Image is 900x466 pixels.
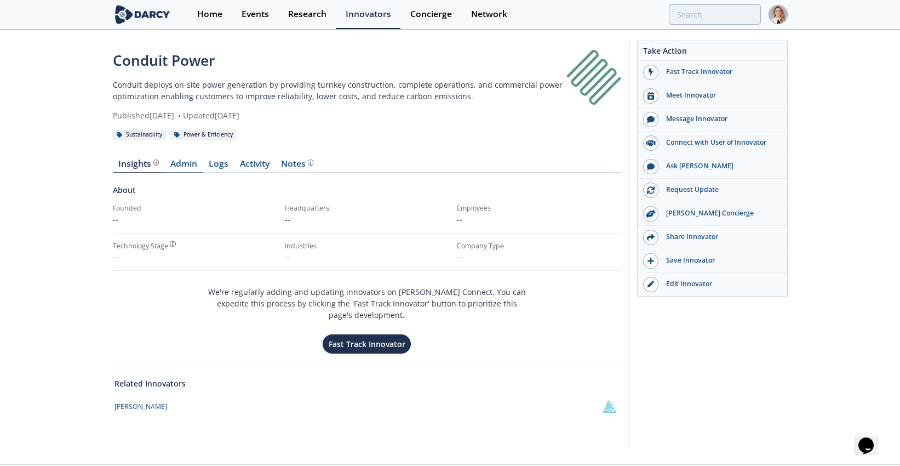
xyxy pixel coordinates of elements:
[658,185,781,195] div: Request Update
[658,67,781,77] div: Fast Track Innovator
[114,397,619,416] a: [PERSON_NAME] Aurelia Turbines
[118,160,159,168] div: Insights
[769,5,788,24] img: Profile
[281,160,313,168] div: Notes
[285,241,449,251] div: Industries
[113,110,566,121] div: Published [DATE] Updated [DATE]
[638,273,787,296] a: Edit Innovator
[197,10,222,19] div: Home
[170,130,237,140] div: Power & Efficiency
[658,255,781,265] div: Save Innovator
[153,160,159,166] img: information.svg
[457,203,621,213] div: Employees
[854,422,889,455] iframe: chat widget
[285,214,449,225] p: --
[638,249,787,273] button: Save Innovator
[170,241,176,247] img: information.svg
[206,279,528,355] div: We're regularly adding and updating innovators on [PERSON_NAME] Connect. You can expedite this pr...
[113,184,621,203] div: About
[113,241,168,251] div: Technology Stage
[176,110,183,121] span: •
[658,138,781,147] div: Connect with User of Innovator
[658,208,781,218] div: [PERSON_NAME] Concierge
[203,160,234,173] a: Logs
[638,45,787,61] div: Take Action
[658,161,781,171] div: Ask [PERSON_NAME]
[600,397,619,416] img: Aurelia Turbines
[457,241,621,251] div: Company Type
[346,10,391,19] div: Innovators
[234,160,276,173] a: Activity
[658,232,781,242] div: Share Innovator
[471,10,507,19] div: Network
[669,4,761,25] input: Advanced Search
[113,160,165,173] a: Insights
[113,203,277,213] div: Founded
[285,203,449,213] div: Headquarters
[322,334,411,354] button: Fast Track Innovator
[457,251,621,263] p: --
[113,79,566,102] p: Conduit deploys on-site power generation by providing turnkey construction, complete operations, ...
[288,10,326,19] div: Research
[658,279,781,289] div: Edit Innovator
[285,251,449,263] p: --
[113,5,173,24] img: logo-wide.svg
[114,378,186,389] a: Related Innovators
[276,160,319,173] a: Notes
[457,214,621,225] p: --
[658,114,781,124] div: Message Innovator
[113,50,566,71] div: Conduit Power
[113,251,277,263] div: --
[113,214,277,225] p: --
[114,402,167,412] div: [PERSON_NAME]
[308,160,314,166] img: information.svg
[165,160,203,173] a: Admin
[410,10,452,19] div: Concierge
[658,90,781,100] div: Meet Innovator
[242,10,269,19] div: Events
[113,130,167,140] div: Sustainability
